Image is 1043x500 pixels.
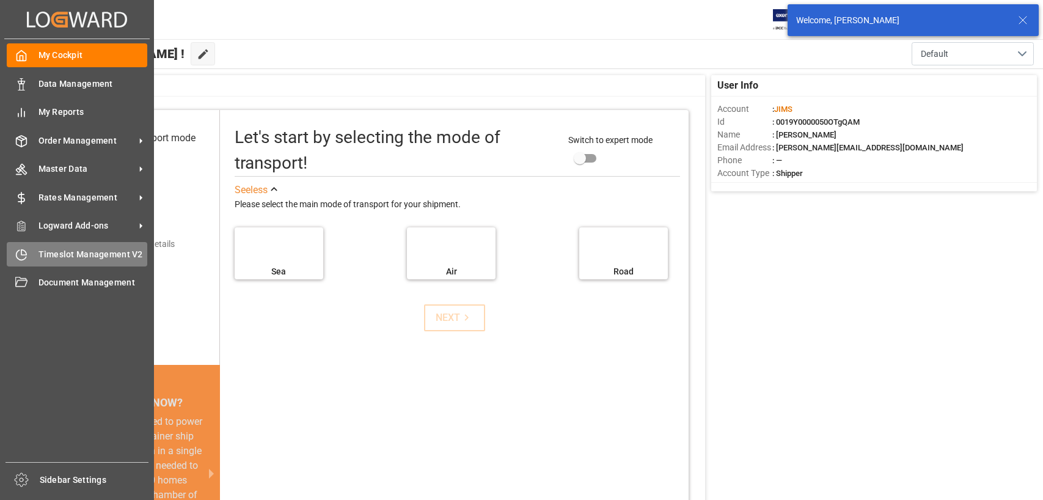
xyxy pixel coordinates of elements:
span: Name [717,128,772,141]
span: : 0019Y0000050OTgQAM [772,117,860,127]
span: Email Address [717,141,772,154]
a: Timeslot Management V2 [7,242,147,266]
span: : — [772,156,782,165]
div: Welcome, [PERSON_NAME] [796,14,1006,27]
a: My Cockpit [7,43,147,67]
span: Account Type [717,167,772,180]
span: Account [717,103,772,116]
span: Phone [717,154,772,167]
span: : [772,105,792,114]
span: Id [717,116,772,128]
button: open menu [912,42,1034,65]
div: See less [235,183,268,197]
span: Switch to expert mode [568,135,653,145]
div: NEXT [436,311,473,325]
span: Data Management [38,78,148,90]
div: Select transport mode [101,131,196,145]
button: NEXT [424,304,485,331]
span: : Shipper [772,169,803,178]
span: Rates Management [38,191,135,204]
span: Document Management [38,276,148,289]
span: Timeslot Management V2 [38,248,148,261]
span: : [PERSON_NAME] [772,130,836,139]
span: My Cockpit [38,49,148,62]
span: User Info [717,78,758,93]
span: JIMS [774,105,792,114]
div: Please select the main mode of transport for your shipment. [235,197,680,212]
span: Logward Add-ons [38,219,135,232]
span: Default [921,48,948,61]
div: Air [413,265,489,278]
div: Sea [241,265,317,278]
a: Data Management [7,72,147,95]
img: Exertis%20JAM%20-%20Email%20Logo.jpg_1722504956.jpg [773,9,815,31]
div: Let's start by selecting the mode of transport! [235,125,556,176]
span: Sidebar Settings [40,474,149,487]
span: : [PERSON_NAME][EMAIL_ADDRESS][DOMAIN_NAME] [772,143,964,152]
div: Road [585,265,662,278]
span: Master Data [38,163,135,175]
span: My Reports [38,106,148,119]
span: Order Management [38,134,135,147]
